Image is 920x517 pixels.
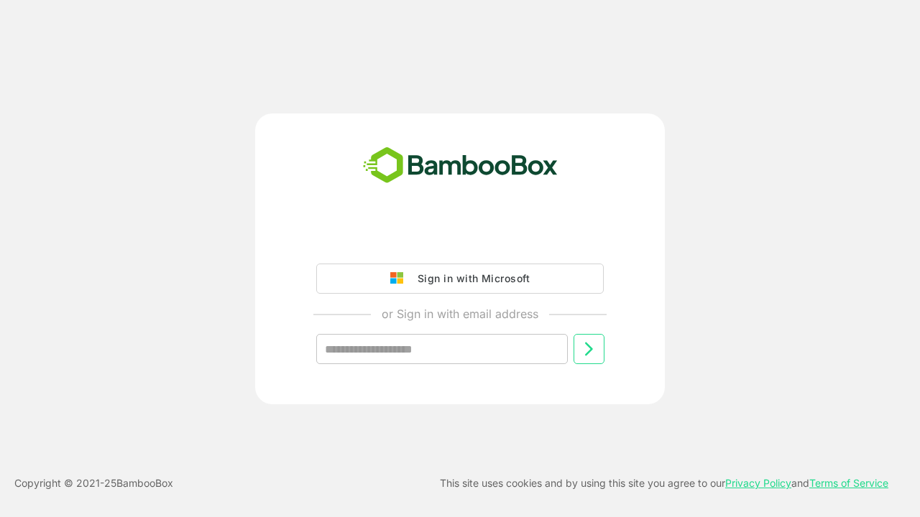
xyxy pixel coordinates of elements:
a: Privacy Policy [725,477,791,489]
a: Terms of Service [809,477,888,489]
p: Copyright © 2021- 25 BambooBox [14,475,173,492]
p: or Sign in with email address [382,305,538,322]
p: This site uses cookies and by using this site you agree to our and [440,475,888,492]
img: google [390,272,410,285]
div: Sign in with Microsoft [410,269,530,288]
button: Sign in with Microsoft [316,264,604,294]
img: bamboobox [355,142,566,190]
